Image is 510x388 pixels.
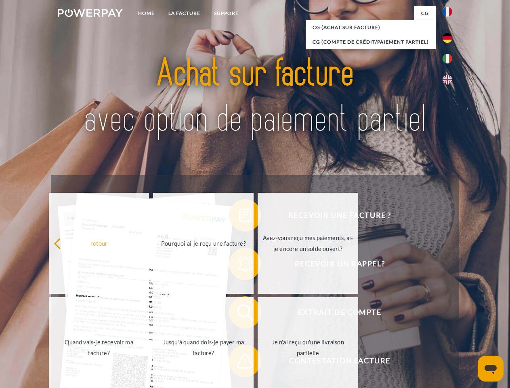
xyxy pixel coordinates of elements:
a: Home [131,6,162,21]
a: CG (achat sur facture) [306,20,436,35]
a: LA FACTURE [162,6,207,21]
a: CG [414,6,436,21]
iframe: Bouton de lancement de la fenêtre de messagerie [478,356,504,382]
div: retour [54,238,145,249]
img: fr [443,7,452,17]
a: Support [207,6,246,21]
img: en [443,75,452,84]
a: CG (Compte de crédit/paiement partiel) [306,35,436,49]
img: it [443,54,452,63]
div: Quand vais-je recevoir ma facture? [54,337,145,358]
div: Avez-vous reçu mes paiements, ai-je encore un solde ouvert? [262,232,353,254]
img: title-powerpay_fr.svg [77,39,433,155]
a: Avez-vous reçu mes paiements, ai-je encore un solde ouvert? [258,193,358,294]
img: logo-powerpay-white.svg [58,9,123,17]
div: Jusqu'à quand dois-je payer ma facture? [158,337,249,358]
div: Pourquoi ai-je reçu une facture? [158,238,249,249]
div: Je n'ai reçu qu'une livraison partielle [262,337,353,358]
img: de [443,33,452,43]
